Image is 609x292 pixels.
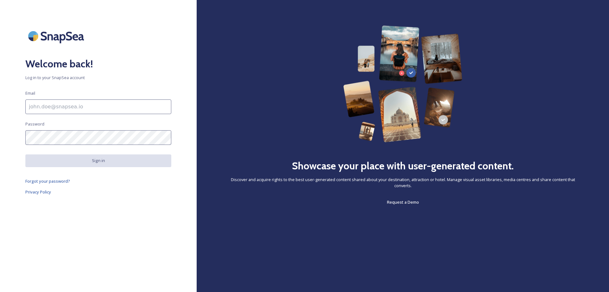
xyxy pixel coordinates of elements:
[25,121,44,127] span: Password
[222,177,584,189] span: Discover and acquire rights to the best user-generated content shared about your destination, att...
[25,188,171,196] a: Privacy Policy
[292,158,514,173] h2: Showcase your place with user-generated content.
[25,154,171,167] button: Sign in
[343,25,462,142] img: 63b42ca75bacad526042e722_Group%20154-p-800.png
[25,56,171,71] h2: Welcome back!
[387,199,419,205] span: Request a Demo
[25,25,89,47] img: SnapSea Logo
[25,177,171,185] a: Forgot your password?
[25,189,51,195] span: Privacy Policy
[25,178,70,184] span: Forgot your password?
[25,99,171,114] input: john.doe@snapsea.io
[387,198,419,206] a: Request a Demo
[25,90,35,96] span: Email
[25,75,171,81] span: Log in to your SnapSea account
